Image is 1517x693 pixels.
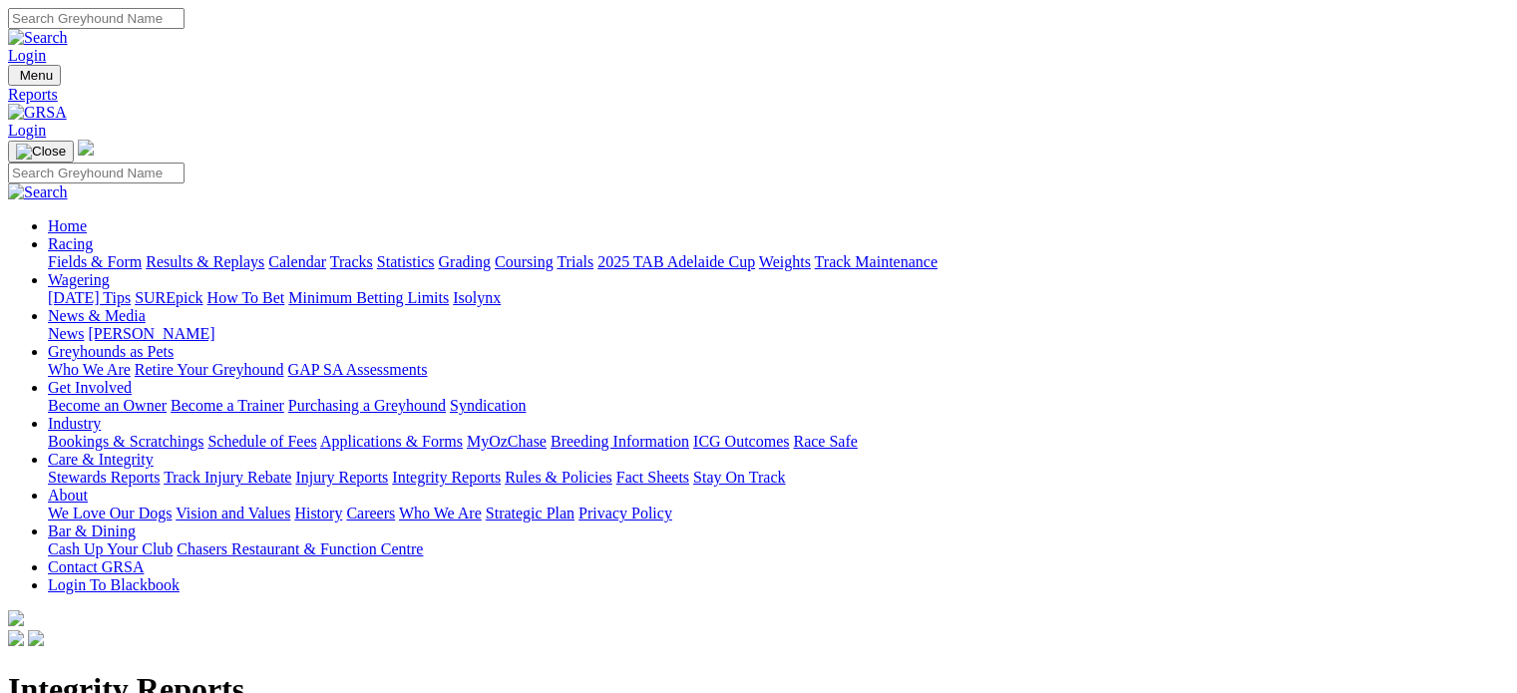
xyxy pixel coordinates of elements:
[48,433,203,450] a: Bookings & Scratchings
[616,469,689,486] a: Fact Sheets
[8,65,61,86] button: Toggle navigation
[48,289,131,306] a: [DATE] Tips
[16,144,66,160] img: Close
[793,433,857,450] a: Race Safe
[171,397,284,414] a: Become a Trainer
[8,104,67,122] img: GRSA
[48,540,173,557] a: Cash Up Your Club
[48,451,154,468] a: Care & Integrity
[578,505,672,521] a: Privacy Policy
[48,505,1509,522] div: About
[8,141,74,163] button: Toggle navigation
[505,469,612,486] a: Rules & Policies
[48,558,144,575] a: Contact GRSA
[207,433,316,450] a: Schedule of Fees
[48,469,160,486] a: Stewards Reports
[597,253,755,270] a: 2025 TAB Adelaide Cup
[8,610,24,626] img: logo-grsa-white.png
[48,307,146,324] a: News & Media
[48,361,131,378] a: Who We Are
[392,469,501,486] a: Integrity Reports
[164,469,291,486] a: Track Injury Rebate
[48,217,87,234] a: Home
[48,433,1509,451] div: Industry
[48,343,174,360] a: Greyhounds as Pets
[450,397,526,414] a: Syndication
[453,289,501,306] a: Isolynx
[20,68,53,83] span: Menu
[8,29,68,47] img: Search
[48,253,1509,271] div: Racing
[48,487,88,504] a: About
[48,397,167,414] a: Become an Owner
[48,271,110,288] a: Wagering
[48,325,1509,343] div: News & Media
[48,505,172,521] a: We Love Our Dogs
[467,433,547,450] a: MyOzChase
[48,522,136,539] a: Bar & Dining
[8,8,185,29] input: Search
[439,253,491,270] a: Grading
[330,253,373,270] a: Tracks
[8,122,46,139] a: Login
[8,183,68,201] img: Search
[693,433,789,450] a: ICG Outcomes
[48,379,132,396] a: Get Involved
[693,469,785,486] a: Stay On Track
[295,469,388,486] a: Injury Reports
[557,253,593,270] a: Trials
[78,140,94,156] img: logo-grsa-white.png
[495,253,554,270] a: Coursing
[146,253,264,270] a: Results & Replays
[135,361,284,378] a: Retire Your Greyhound
[320,433,463,450] a: Applications & Forms
[759,253,811,270] a: Weights
[294,505,342,521] a: History
[8,86,1509,104] a: Reports
[268,253,326,270] a: Calendar
[8,163,185,183] input: Search
[486,505,574,521] a: Strategic Plan
[48,235,93,252] a: Racing
[399,505,482,521] a: Who We Are
[288,361,428,378] a: GAP SA Assessments
[88,325,214,342] a: [PERSON_NAME]
[8,630,24,646] img: facebook.svg
[135,289,202,306] a: SUREpick
[48,540,1509,558] div: Bar & Dining
[48,576,180,593] a: Login To Blackbook
[8,47,46,64] a: Login
[48,325,84,342] a: News
[377,253,435,270] a: Statistics
[551,433,689,450] a: Breeding Information
[288,397,446,414] a: Purchasing a Greyhound
[207,289,285,306] a: How To Bet
[177,540,423,557] a: Chasers Restaurant & Function Centre
[48,253,142,270] a: Fields & Form
[176,505,290,521] a: Vision and Values
[48,361,1509,379] div: Greyhounds as Pets
[48,397,1509,415] div: Get Involved
[288,289,449,306] a: Minimum Betting Limits
[346,505,395,521] a: Careers
[815,253,938,270] a: Track Maintenance
[48,415,101,432] a: Industry
[28,630,44,646] img: twitter.svg
[48,289,1509,307] div: Wagering
[48,469,1509,487] div: Care & Integrity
